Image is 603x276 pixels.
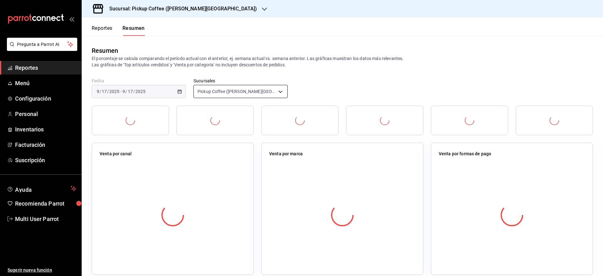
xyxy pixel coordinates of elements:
input: -- [96,89,100,94]
input: ---- [109,89,120,94]
div: navigation tabs [92,25,145,36]
input: ---- [135,89,146,94]
span: Multi User Parrot [15,215,76,223]
span: / [100,89,101,94]
h3: Sucursal: Pickup Coffee ([PERSON_NAME][GEOGRAPHIC_DATA]) [104,5,257,13]
span: Recomienda Parrot [15,199,76,208]
span: / [133,89,135,94]
button: Reportes [92,25,112,36]
p: Venta por formas de pago [439,151,491,157]
input: -- [122,89,125,94]
span: Suscripción [15,156,76,164]
span: - [120,89,122,94]
span: / [107,89,109,94]
span: Pregunta a Parrot AI [17,41,68,48]
p: Venta por marca [269,151,303,157]
a: Pregunta a Parrot AI [4,46,77,52]
div: Resumen [92,46,118,55]
span: Pickup Coffee ([PERSON_NAME][GEOGRAPHIC_DATA]) [198,88,276,95]
span: Sugerir nueva función [8,267,76,273]
span: Facturación [15,141,76,149]
span: Personal [15,110,76,118]
button: open_drawer_menu [69,16,74,21]
span: Configuración [15,94,76,103]
span: / [125,89,127,94]
button: Resumen [122,25,145,36]
span: Menú [15,79,76,87]
input: -- [128,89,133,94]
span: Reportes [15,63,76,72]
p: Venta por canal [100,151,132,157]
label: Sucursales [193,79,288,83]
span: Inventarios [15,125,76,134]
label: Fecha [92,79,186,83]
input: -- [101,89,107,94]
p: El porcentaje se calcula comparando el período actual con el anterior, ej. semana actual vs. sema... [92,55,593,68]
span: Ayuda [15,185,68,192]
button: Pregunta a Parrot AI [7,38,77,51]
